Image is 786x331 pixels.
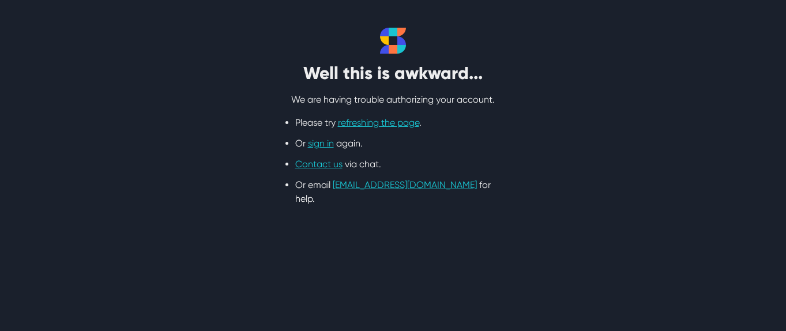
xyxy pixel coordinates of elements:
[295,159,343,170] a: Contact us
[295,178,491,206] li: Or email for help.
[295,116,491,130] li: Please try .
[295,137,491,151] li: Or again.
[338,117,419,128] a: refreshing the page
[308,138,334,149] a: sign in
[295,157,491,171] li: via chat.
[249,63,537,84] h2: Well this is awkward...
[249,93,537,107] p: We are having trouble authorizing your account.
[333,179,477,190] a: [EMAIL_ADDRESS][DOMAIN_NAME]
